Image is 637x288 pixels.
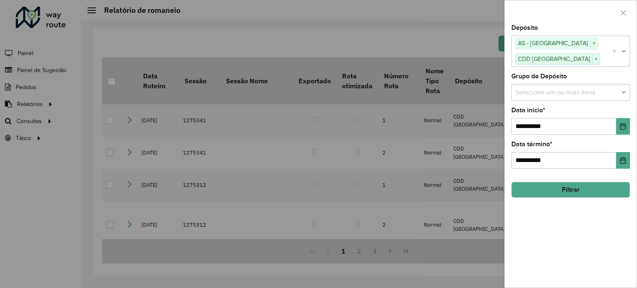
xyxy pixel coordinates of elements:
[516,38,590,48] span: AS - [GEOGRAPHIC_DATA]
[590,39,598,48] span: ×
[616,118,630,135] button: Choose Date
[613,46,620,56] span: Clear all
[511,139,552,149] label: Data término
[511,182,630,198] button: Filtrar
[511,23,538,33] label: Depósito
[592,54,600,64] span: ×
[511,105,545,115] label: Data início
[511,71,567,81] label: Grupo de Depósito
[616,152,630,169] button: Choose Date
[516,54,592,64] span: CDD [GEOGRAPHIC_DATA]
